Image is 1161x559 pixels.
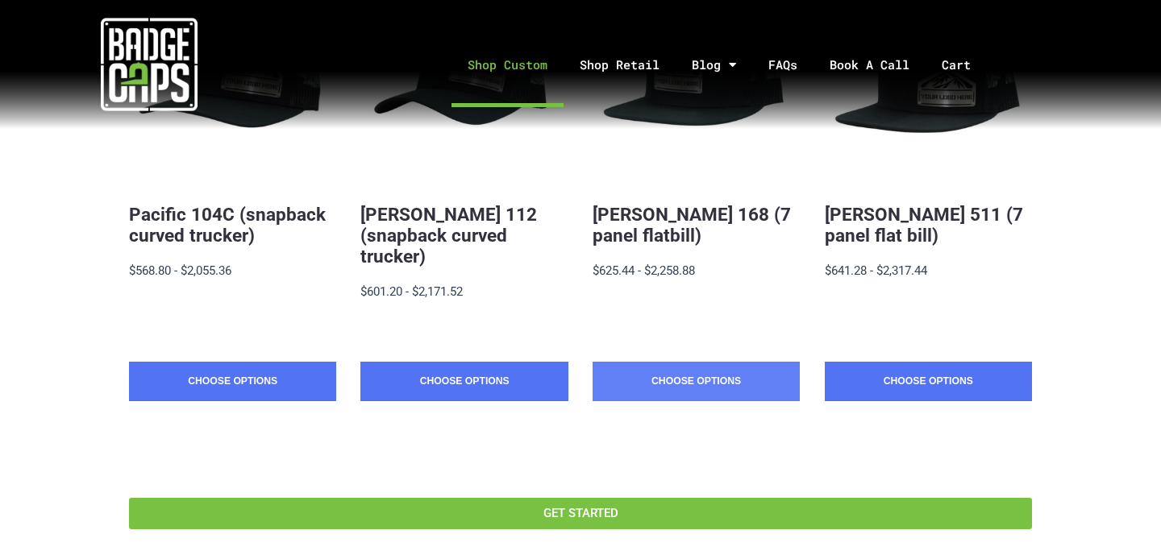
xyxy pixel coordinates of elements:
a: Shop Custom [451,23,564,107]
span: $568.80 - $2,055.36 [129,263,231,278]
a: Blog [676,23,752,107]
a: Choose Options [129,362,336,402]
a: FAQs [752,23,814,107]
img: badgecaps white logo with green acccent [101,16,198,113]
a: [PERSON_NAME] 112 (snapback curved trucker) [360,204,537,267]
a: Book A Call [814,23,926,107]
span: $601.20 - $2,171.52 [360,284,463,299]
nav: Menu [298,23,1161,107]
a: Cart [926,23,1007,107]
a: [PERSON_NAME] 168 (7 panel flatbill) [593,204,791,246]
a: Pacific 104C (snapback curved trucker) [129,204,326,246]
a: Choose Options [593,362,800,402]
a: Shop Retail [564,23,676,107]
a: Choose Options [360,362,568,402]
span: $641.28 - $2,317.44 [825,263,927,278]
a: [PERSON_NAME] 511 (7 panel flat bill) [825,204,1023,246]
span: GET STARTED [543,507,618,520]
span: $625.44 - $2,258.88 [593,263,695,278]
a: Choose Options [825,362,1032,402]
a: GET STARTED [129,498,1032,529]
iframe: Chat Widget [1080,482,1161,559]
